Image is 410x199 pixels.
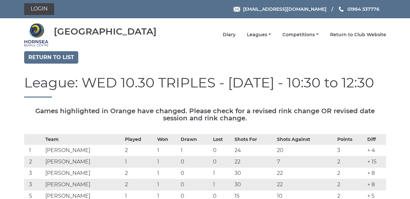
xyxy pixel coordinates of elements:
a: Return to Club Website [330,32,386,38]
h5: Games highlighted in Orange have changed. Please check for a revised rink change OR revised date ... [24,107,386,122]
th: Diff [366,134,386,145]
img: Phone us [339,7,343,12]
img: Hornsea Bowls Centre [24,23,49,47]
td: 1 [156,145,179,156]
a: Leagues [247,32,271,38]
td: + 4 [366,145,386,156]
th: Shots Against [275,134,335,145]
td: 2 [24,156,44,168]
a: Competitions [282,32,319,38]
td: 3 [336,145,366,156]
span: [EMAIL_ADDRESS][DOMAIN_NAME] [243,6,326,12]
td: 0 [211,156,233,168]
td: 0 [179,179,211,191]
td: 1 [156,168,179,179]
td: 30 [233,168,275,179]
td: [PERSON_NAME] [44,179,123,191]
td: 2 [336,179,366,191]
a: Phone us 01964 537776 [338,6,379,13]
th: Points [336,134,366,145]
th: Won [156,134,179,145]
td: 30 [233,179,275,191]
td: 0 [211,145,233,156]
h1: League: WED 10.30 TRIPLES - [DATE] - 10:30 to 12:30 [24,75,386,98]
td: 22 [275,179,335,191]
th: Shots For [233,134,275,145]
td: 7 [275,156,335,168]
td: 2 [123,179,156,191]
th: Lost [211,134,233,145]
td: [PERSON_NAME] [44,156,123,168]
td: 2 [123,145,156,156]
td: 1 [211,168,233,179]
td: 1 [156,156,179,168]
td: [PERSON_NAME] [44,145,123,156]
th: Team [44,134,123,145]
td: 3 [24,179,44,191]
a: Return to list [24,51,78,64]
td: + 8 [366,179,386,191]
td: 1 [123,156,156,168]
td: + 8 [366,168,386,179]
td: 22 [233,156,275,168]
td: 2 [123,168,156,179]
a: Email [EMAIL_ADDRESS][DOMAIN_NAME] [234,6,326,13]
td: 1 [211,179,233,191]
td: 2 [336,156,366,168]
td: 3 [24,168,44,179]
img: Email [234,7,240,12]
td: 2 [336,168,366,179]
th: Played [123,134,156,145]
td: 24 [233,145,275,156]
td: 1 [24,145,44,156]
td: 1 [179,145,211,156]
td: + 15 [366,156,386,168]
td: 0 [179,168,211,179]
th: Drawn [179,134,211,145]
td: [PERSON_NAME] [44,168,123,179]
a: Diary [223,32,235,38]
a: Login [24,3,54,15]
td: 20 [275,145,335,156]
td: 0 [179,156,211,168]
div: [GEOGRAPHIC_DATA] [54,26,157,37]
span: 01964 537776 [347,6,379,12]
td: 22 [275,168,335,179]
td: 1 [156,179,179,191]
